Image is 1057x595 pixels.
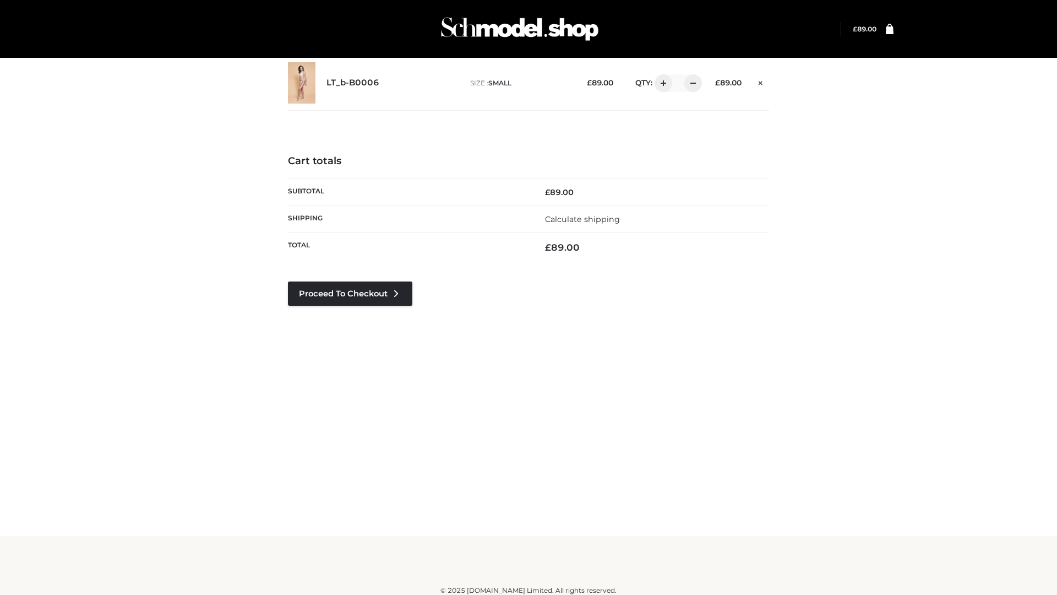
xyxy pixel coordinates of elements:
span: £ [853,25,857,33]
bdi: 89.00 [545,187,574,197]
bdi: 89.00 [545,242,580,253]
h4: Cart totals [288,155,769,167]
a: LT_b-B0006 [326,78,379,88]
a: Proceed to Checkout [288,282,412,306]
p: size : [470,78,570,88]
span: £ [545,242,551,253]
th: Shipping [288,205,528,232]
bdi: 89.00 [853,25,876,33]
a: Calculate shipping [545,214,620,224]
a: £89.00 [853,25,876,33]
th: Total [288,233,528,262]
span: £ [545,187,550,197]
img: Schmodel Admin 964 [437,7,602,51]
th: Subtotal [288,178,528,205]
span: SMALL [488,79,511,87]
span: £ [715,78,720,87]
bdi: 89.00 [715,78,742,87]
bdi: 89.00 [587,78,613,87]
span: £ [587,78,592,87]
div: QTY: [624,74,698,92]
a: Remove this item [753,74,769,89]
